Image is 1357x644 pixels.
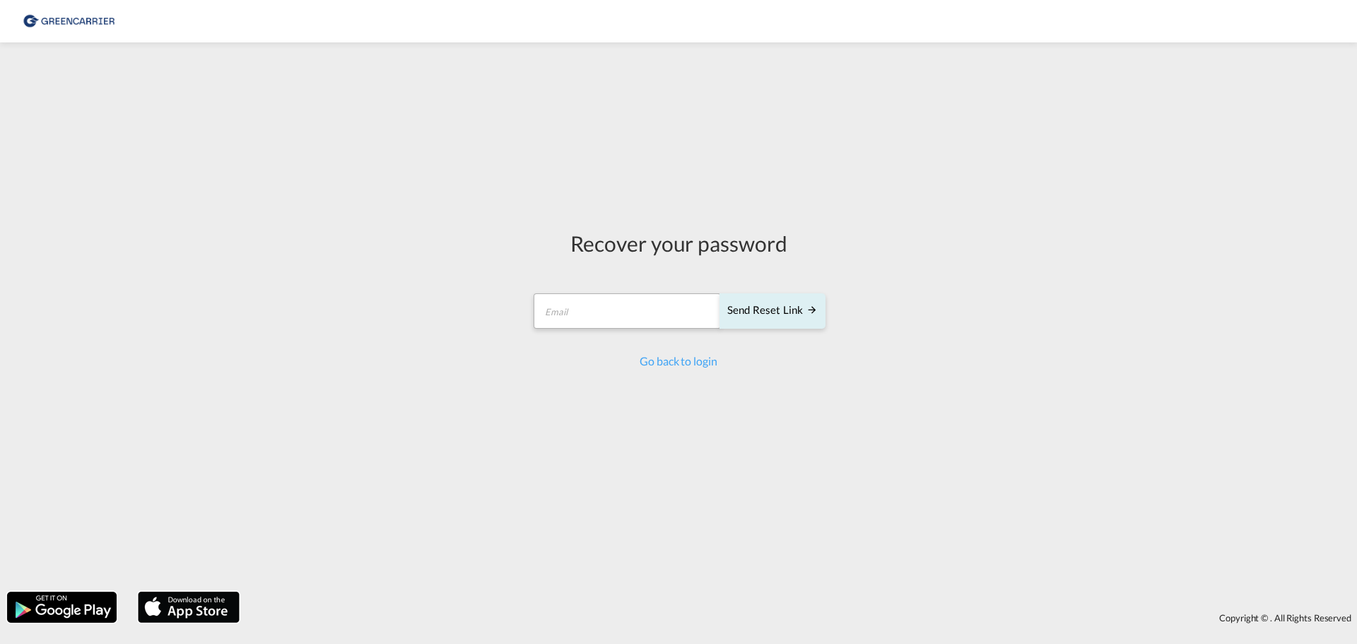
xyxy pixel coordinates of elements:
[21,6,117,37] img: 8cf206808afe11efa76fcd1e3d746489.png
[640,354,717,368] a: Go back to login
[6,590,118,624] img: google.png
[247,606,1357,630] div: Copyright © . All Rights Reserved
[136,590,241,624] img: apple.png
[806,304,818,315] md-icon: icon-arrow-right
[719,293,826,329] button: SEND RESET LINK
[534,293,721,329] input: Email
[531,228,826,258] div: Recover your password
[727,303,818,319] div: Send reset link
